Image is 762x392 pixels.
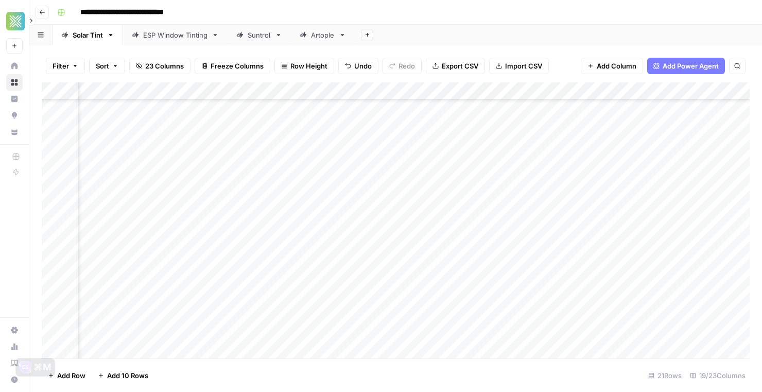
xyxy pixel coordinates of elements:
a: Settings [6,322,23,338]
button: Add Row [42,367,92,384]
a: Usage [6,338,23,355]
span: Import CSV [505,61,542,71]
span: Add Power Agent [663,61,719,71]
span: Row Height [290,61,327,71]
button: Redo [383,58,422,74]
span: Undo [354,61,372,71]
button: Undo [338,58,378,74]
button: Add Column [581,58,643,74]
button: Workspace: Xponent21 [6,8,23,34]
a: Home [6,58,23,74]
a: Opportunities [6,107,23,124]
button: 23 Columns [129,58,190,74]
a: Learning Hub [6,355,23,371]
a: Solar Tint [53,25,123,45]
div: Suntrol [248,30,271,40]
button: Sort [89,58,125,74]
img: Xponent21 Logo [6,12,25,30]
span: 23 Columns [145,61,184,71]
a: ESP Window Tinting [123,25,228,45]
button: Add Power Agent [647,58,725,74]
div: ⌘M [33,362,51,372]
button: Row Height [274,58,334,74]
button: Add 10 Rows [92,367,154,384]
div: Solar Tint [73,30,103,40]
div: Artople [311,30,335,40]
button: Export CSV [426,58,485,74]
a: Browse [6,74,23,91]
a: Suntrol [228,25,291,45]
span: Add 10 Rows [107,370,148,381]
button: Import CSV [489,58,549,74]
a: Insights [6,91,23,107]
span: Freeze Columns [211,61,264,71]
a: Artople [291,25,355,45]
button: Filter [46,58,85,74]
div: 19/23 Columns [686,367,750,384]
div: ESP Window Tinting [143,30,207,40]
button: Help + Support [6,371,23,388]
div: 21 Rows [644,367,686,384]
span: Sort [96,61,109,71]
span: Filter [53,61,69,71]
button: Freeze Columns [195,58,270,74]
a: Your Data [6,124,23,140]
span: Export CSV [442,61,478,71]
span: Add Row [57,370,85,381]
span: Add Column [597,61,636,71]
span: Redo [399,61,415,71]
